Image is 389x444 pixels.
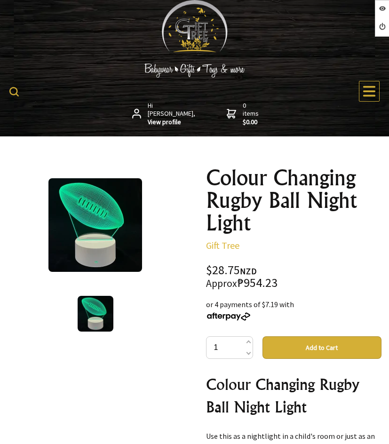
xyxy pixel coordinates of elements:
a: Gift Tree [206,239,239,251]
a: Hi [PERSON_NAME],View profile [132,102,197,127]
img: Afterpay [206,312,251,321]
img: Colour Changing Rugby Ball Night Light [78,296,113,332]
strong: View profile [148,118,196,127]
span: Hi [PERSON_NAME], [148,102,196,127]
h1: Colour Changing Rugby Ball Night Light [206,166,382,234]
img: Babywear - Gifts - Toys & more [124,63,265,78]
button: Add to Cart [262,336,382,359]
img: product search [9,87,19,96]
h2: Colour Changing Rugby Ball Night Light [206,373,382,418]
img: Colour Changing Rugby Ball Night Light [48,178,142,272]
a: 0 items$0.00 [227,102,261,127]
span: NZD [240,266,257,277]
strong: $0.00 [243,118,261,127]
small: Approx [206,277,237,290]
div: $28.75 ₱954.23 [206,264,382,289]
div: or 4 payments of $7.19 with [206,299,382,321]
span: 0 items [243,101,261,127]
